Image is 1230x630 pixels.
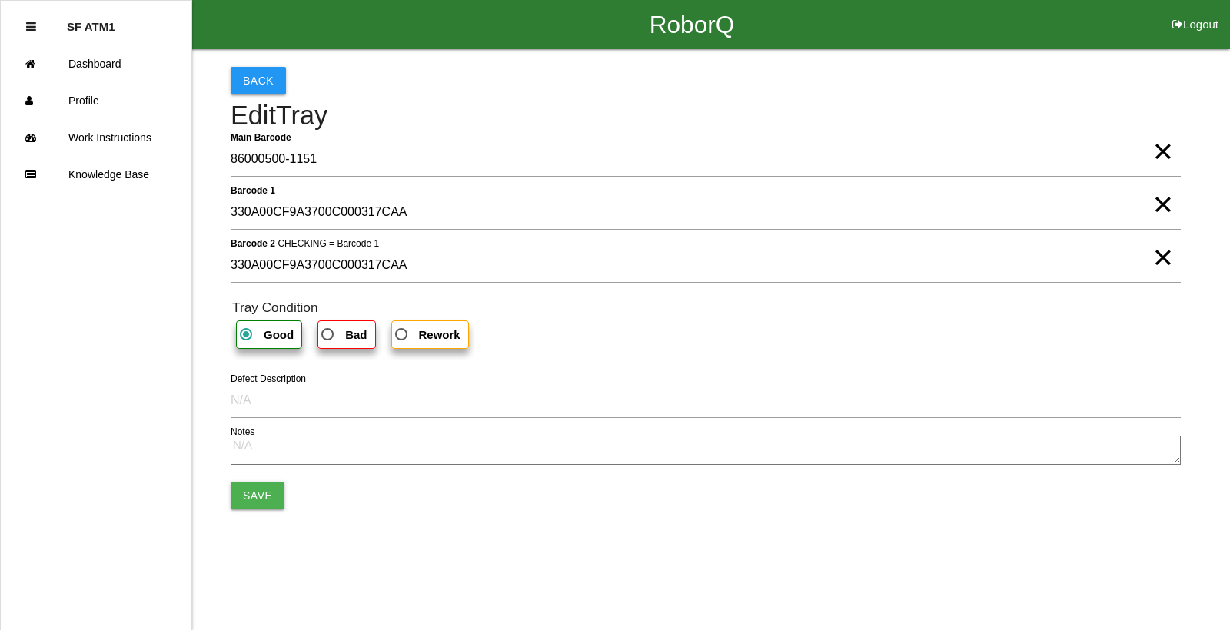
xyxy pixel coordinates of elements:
b: Barcode 2 [231,238,275,249]
a: Dashboard [1,45,191,82]
input: Required [231,141,1181,177]
label: Notes [231,425,254,439]
p: SF ATM1 [67,8,115,33]
a: Work Instructions [1,119,191,156]
span: Clear Input [1153,121,1173,151]
b: Good [264,328,294,341]
b: Main Barcode [231,132,291,143]
b: Bad [345,328,367,341]
h4: Edit Tray [231,101,1181,131]
h6: Tray Condition [232,300,1181,315]
input: N/A [231,383,1181,418]
label: Defect Description [231,372,306,386]
b: Barcode 1 [231,185,275,196]
a: Knowledge Base [1,156,191,193]
a: Profile [1,82,191,119]
button: Back [231,67,286,94]
div: Close [26,8,36,45]
button: Save [231,482,284,509]
span: Clear Input [1153,227,1173,257]
span: CHECKING = Barcode 1 [278,238,379,249]
b: Rework [419,328,460,341]
span: Clear Input [1153,174,1173,204]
